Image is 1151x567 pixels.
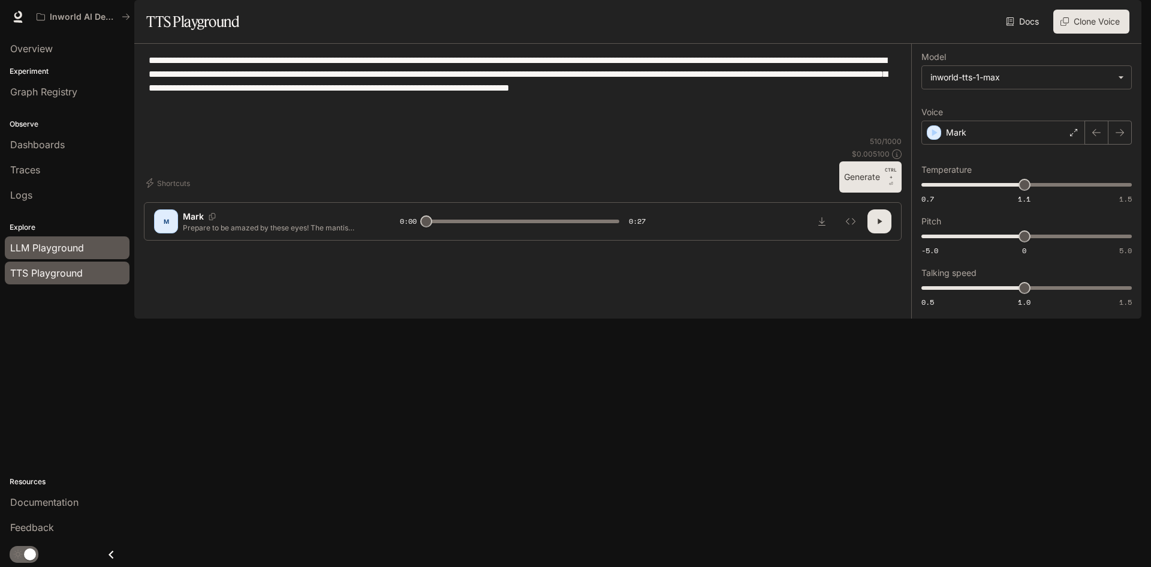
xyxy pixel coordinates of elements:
button: All workspaces [31,5,135,29]
span: 1.0 [1018,297,1031,307]
p: Inworld AI Demos [50,12,117,22]
button: Copy Voice ID [204,213,221,220]
a: Docs [1004,10,1044,34]
button: Shortcuts [144,173,195,193]
button: Download audio [810,209,834,233]
span: 1.5 [1119,194,1132,204]
p: Pitch [921,217,941,226]
span: 0.5 [921,297,934,307]
p: Voice [921,108,943,116]
span: 0.7 [921,194,934,204]
p: Temperature [921,166,972,174]
p: Mark [183,211,204,223]
button: Clone Voice [1053,10,1129,34]
button: Inspect [839,209,863,233]
span: 0:27 [629,215,646,227]
span: 0 [1022,245,1026,256]
span: 1.5 [1119,297,1132,307]
span: -5.0 [921,245,938,256]
div: inworld-tts-1-max [922,66,1131,89]
h1: TTS Playground [146,10,239,34]
span: 1.1 [1018,194,1031,204]
span: 0:00 [400,215,417,227]
p: 510 / 1000 [870,136,902,146]
p: Model [921,53,946,61]
div: M [156,212,176,231]
p: Prepare to be amazed by these eyes! The mantis shrimp has the most complex eyes in the animal kin... [183,223,371,233]
p: Talking speed [921,269,977,277]
span: 5.0 [1119,245,1132,256]
div: inworld-tts-1-max [930,71,1112,83]
p: ⏎ [885,166,897,188]
p: Mark [946,127,966,139]
button: GenerateCTRL +⏎ [839,161,902,193]
p: CTRL + [885,166,897,181]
